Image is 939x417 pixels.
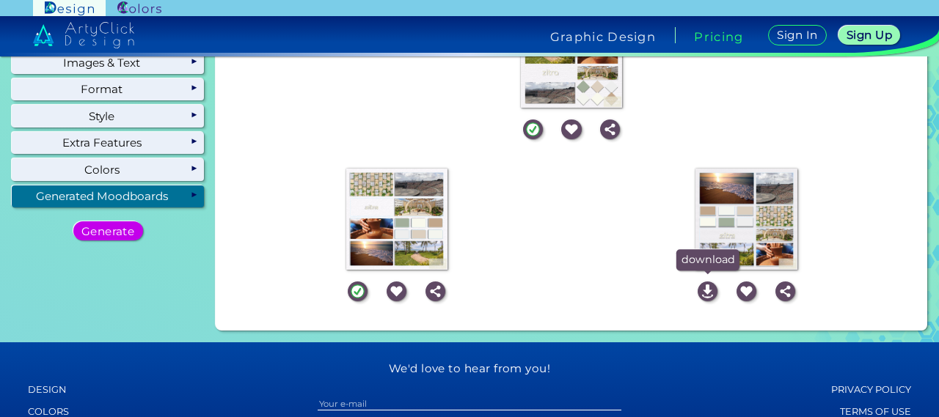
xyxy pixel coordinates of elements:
div: Generated Moodboards [12,185,204,207]
a: Design [28,380,159,399]
img: icon_favourite_white.svg [561,119,581,139]
h4: Graphic Design [550,31,656,43]
div: Style [12,105,204,127]
h5: Generate [84,226,131,236]
img: icon_share_white.svg [600,119,620,139]
div: Extra Features [12,132,204,154]
div: Images & Text [12,51,204,73]
img: icon_share_white.svg [425,281,445,301]
a: Pricing [694,31,743,43]
a: Privacy policy [779,380,910,399]
img: icon_favourite_white.svg [737,281,756,301]
div: Format [12,78,204,100]
input: Your e-mail [318,396,622,410]
img: icon_share_white.svg [775,281,795,301]
div: Colors [12,158,204,180]
h5: Sign Up [849,30,890,40]
img: artyclick_design_logo_white_combined_path.svg [33,22,134,48]
img: icon_download_white.svg [698,281,717,301]
img: icon_success.svg [348,281,368,301]
img: icon_success.svg [523,119,543,139]
img: icon_favourite_white.svg [387,281,406,301]
h5: Sign In [779,30,816,40]
img: ArtyClick Colors logo [117,1,161,15]
h5: We'd love to hear from you! [216,362,723,375]
a: Sign In [771,26,824,45]
p: download [676,249,739,270]
a: Sign Up [841,26,897,44]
